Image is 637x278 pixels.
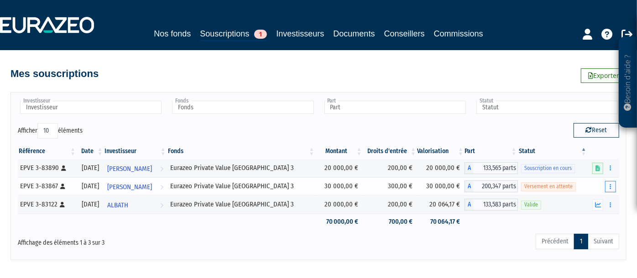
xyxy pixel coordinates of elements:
i: Voir l'investisseur [160,160,163,177]
td: 700,00 € [363,214,417,230]
a: Exporter [581,68,627,83]
label: Afficher éléments [18,123,83,139]
a: Investisseurs [276,27,324,40]
td: 200,00 € [363,159,417,177]
span: A [465,180,474,192]
td: 200,00 € [363,196,417,214]
div: Eurazeo Private Value [GEOGRAPHIC_DATA] 3 [170,181,313,191]
p: Besoin d'aide ? [623,41,633,124]
th: Date: activer pour trier la colonne par ordre croissant [77,144,104,159]
span: 133,583 parts [474,199,518,211]
td: 300,00 € [363,177,417,196]
span: 1 [254,30,267,39]
td: 30 000,00 € [315,177,363,196]
div: A - Eurazeo Private Value Europe 3 [465,199,518,211]
div: EPVE 3-83890 [20,163,73,173]
i: Voir l'investisseur [160,179,163,196]
span: Souscription en cours [521,164,575,173]
i: [Français] Personne physique [60,184,65,189]
a: Nos fonds [154,27,191,40]
span: 133,565 parts [474,162,518,174]
th: Part: activer pour trier la colonne par ordre croissant [465,144,518,159]
span: Valide [521,201,541,209]
th: Montant: activer pour trier la colonne par ordre croissant [315,144,363,159]
div: EPVE 3-83122 [20,200,73,209]
span: Versement en attente [521,182,576,191]
td: 70 000,00 € [315,214,363,230]
div: A - Eurazeo Private Value Europe 3 [465,162,518,174]
th: Droits d'entrée: activer pour trier la colonne par ordre croissant [363,144,417,159]
td: 20 064,17 € [417,196,465,214]
div: A - Eurazeo Private Value Europe 3 [465,180,518,192]
a: Conseillers [384,27,425,40]
th: Fonds: activer pour trier la colonne par ordre croissant [167,144,316,159]
span: ALBATH [108,197,129,214]
div: Eurazeo Private Value [GEOGRAPHIC_DATA] 3 [170,200,313,209]
th: Investisseur: activer pour trier la colonne par ordre croissant [104,144,167,159]
span: A [465,199,474,211]
td: 30 000,00 € [417,177,465,196]
button: Reset [574,123,619,138]
td: 70 064,17 € [417,214,465,230]
span: 200,347 parts [474,180,518,192]
select: Afficheréléments [37,123,58,139]
a: 1 [574,234,588,249]
h4: Mes souscriptions [10,68,99,79]
a: Documents [334,27,375,40]
td: 20 000,00 € [315,159,363,177]
a: [PERSON_NAME] [104,177,167,196]
th: Référence : activer pour trier la colonne par ordre croissant [18,144,77,159]
i: [Français] Personne physique [60,202,65,207]
i: [Français] Personne physique [61,165,66,171]
i: Voir l'investisseur [160,197,163,214]
th: Valorisation: activer pour trier la colonne par ordre croissant [417,144,465,159]
div: Affichage des éléments 1 à 3 sur 3 [18,233,261,247]
span: [PERSON_NAME] [108,160,152,177]
a: Commissions [434,27,483,40]
span: A [465,162,474,174]
span: [PERSON_NAME] [108,179,152,196]
div: Eurazeo Private Value [GEOGRAPHIC_DATA] 3 [170,163,313,173]
th: Statut : activer pour trier la colonne par ordre d&eacute;croissant [518,144,588,159]
div: EPVE 3-83867 [20,181,73,191]
div: [DATE] [80,163,100,173]
td: 20 000,00 € [417,159,465,177]
div: [DATE] [80,200,100,209]
div: [DATE] [80,181,100,191]
a: [PERSON_NAME] [104,159,167,177]
a: Souscriptions1 [200,27,267,41]
td: 20 000,00 € [315,196,363,214]
a: ALBATH [104,196,167,214]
